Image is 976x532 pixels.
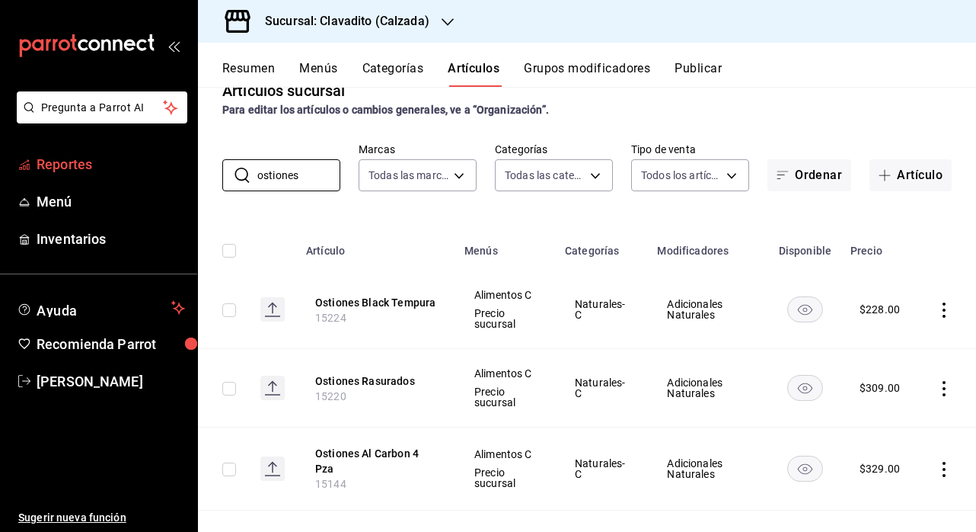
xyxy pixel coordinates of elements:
[474,467,537,489] span: Precio sucursal
[315,373,437,389] button: edit-product-location
[222,61,976,87] div: navigation tabs
[787,456,823,482] button: availability-product
[667,377,750,399] span: Adicionales Naturales
[641,168,721,183] span: Todos los artículos
[37,229,185,249] span: Inventarios
[769,222,841,271] th: Disponible
[362,61,424,87] button: Categorías
[860,302,900,317] div: $ 228.00
[575,458,630,479] span: Naturales-C
[860,461,900,476] div: $ 329.00
[368,168,448,183] span: Todas las marcas, Sin marca
[253,12,429,30] h3: Sucursal: Clavadito (Calzada)
[648,222,769,271] th: Modificadores
[575,299,630,320] span: Naturales-C
[767,159,851,191] button: Ordenar
[37,334,185,354] span: Recomienda Parrot
[667,458,750,479] span: Adicionales Naturales
[860,380,900,396] div: $ 309.00
[631,144,749,155] label: Tipo de venta
[787,375,823,401] button: availability-product
[474,308,537,329] span: Precio sucursal
[474,449,537,460] span: Alimentos C
[841,222,918,271] th: Precio
[474,386,537,408] span: Precio sucursal
[448,61,499,87] button: Artículos
[524,61,650,87] button: Grupos modificadores
[37,299,165,317] span: Ayuda
[37,154,185,175] span: Reportes
[474,368,537,379] span: Alimentos C
[222,79,345,102] div: Artículos sucursal
[936,462,952,477] button: actions
[37,191,185,212] span: Menú
[556,222,649,271] th: Categorías
[167,40,180,52] button: open_drawer_menu
[315,312,346,324] span: 15224
[936,381,952,396] button: actions
[455,222,556,271] th: Menús
[297,222,455,271] th: Artículo
[41,100,164,116] span: Pregunta a Parrot AI
[17,91,187,123] button: Pregunta a Parrot AI
[787,296,823,322] button: availability-product
[359,144,477,155] label: Marcas
[257,160,340,191] input: Buscar artículo
[222,61,275,87] button: Resumen
[495,144,613,155] label: Categorías
[222,104,549,116] strong: Para editar los artículos o cambios generales, ve a “Organización”.
[315,446,437,476] button: edit-product-location
[667,299,750,320] span: Adicionales Naturales
[575,377,630,399] span: Naturales-C
[18,510,185,526] span: Sugerir nueva función
[315,295,437,310] button: edit-product-location
[37,371,185,392] span: [PERSON_NAME]
[299,61,337,87] button: Menús
[505,168,585,183] span: Todas las categorías, Sin categoría
[11,111,187,127] a: Pregunta a Parrot AI
[869,159,952,191] button: Artículo
[315,390,346,402] span: 15220
[315,478,346,490] span: 15144
[675,61,722,87] button: Publicar
[474,290,537,300] span: Alimentos C
[936,303,952,318] button: actions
